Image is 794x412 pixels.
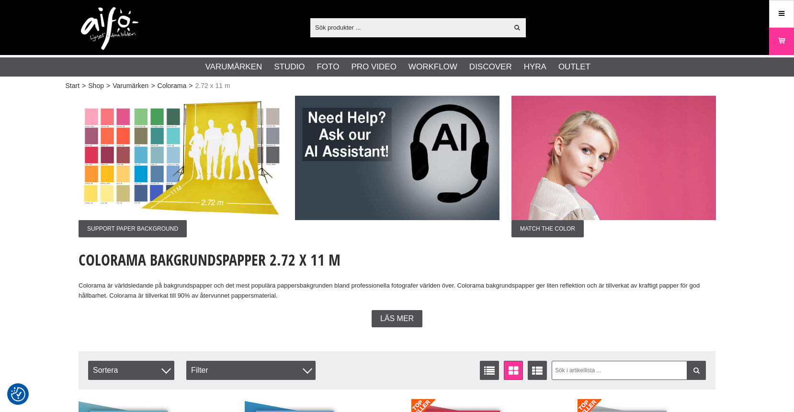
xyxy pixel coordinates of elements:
h1: Colorama Bakgrundspapper 2.72 x 11 m [79,249,715,270]
img: logo.png [81,7,138,50]
span: Läs mer [380,314,414,323]
a: Annons:003 ban-colorama-272x11.jpgSupport Paper Background [79,96,283,237]
span: > [82,81,86,91]
input: Sök i artikellista ... [552,361,706,380]
a: Filtrera [687,361,706,380]
input: Sök produkter ... [310,20,508,34]
div: Filter [186,361,316,380]
span: > [106,81,110,91]
span: Support Paper Background [79,220,187,237]
a: Annons:002 ban-colorama-272x11-001.jpgMatch the color [511,96,716,237]
a: Discover [469,61,512,73]
a: Workflow [408,61,457,73]
a: Foto [317,61,339,73]
a: Start [66,81,80,91]
img: Annons:002 ban-colorama-272x11-001.jpg [511,96,716,220]
a: Varumärken [205,61,262,73]
a: Pro Video [351,61,396,73]
a: Utökad listvisning [528,361,547,380]
a: Fönstervisning [504,361,523,380]
img: Revisit consent button [11,387,25,401]
a: Listvisning [480,361,499,380]
img: Annons:003 ban-colorama-272x11.jpg [79,96,283,220]
a: Studio [274,61,305,73]
span: Sortera [88,361,174,380]
a: Shop [88,81,104,91]
span: Match the color [511,220,584,237]
a: Varumärken [113,81,148,91]
img: Annons:007 ban-elin-AIelin-eng.jpg [295,96,499,220]
a: Colorama [158,81,187,91]
span: 2.72 x 11 m [195,81,230,91]
span: > [151,81,155,91]
p: Colorama är världsledande på bakgrundspapper och det mest populära pappersbakgrunden bland profes... [79,281,715,301]
a: Hyra [524,61,546,73]
span: > [189,81,193,91]
button: Samtyckesinställningar [11,386,25,403]
a: Outlet [558,61,590,73]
